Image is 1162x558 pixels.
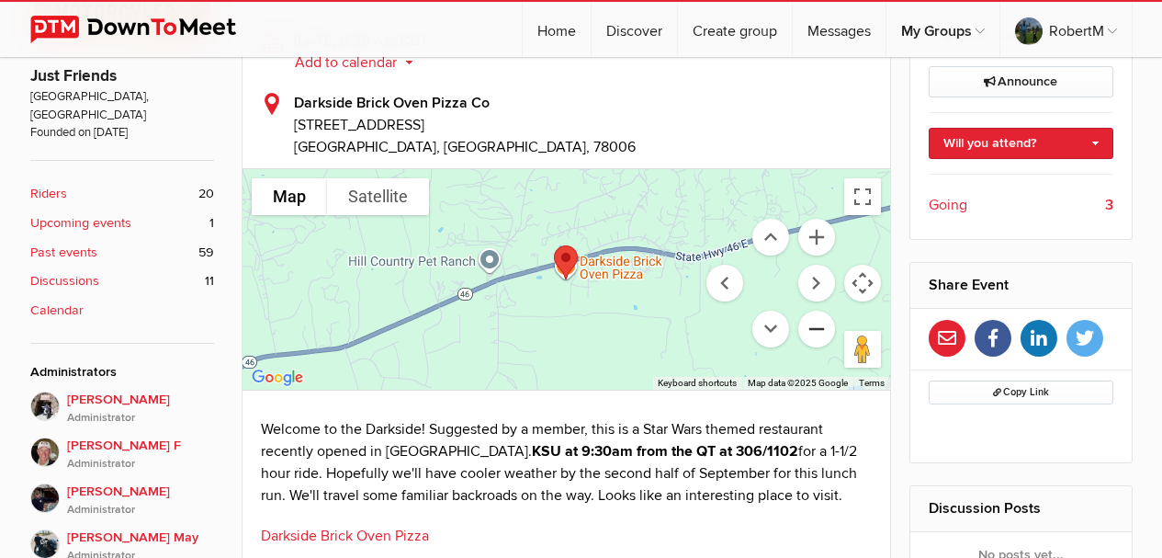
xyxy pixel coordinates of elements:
button: Zoom out [798,311,835,347]
span: [STREET_ADDRESS] [294,114,873,136]
a: [PERSON_NAME] FAdministrator [30,427,214,473]
button: Show satellite imagery [327,178,429,215]
span: Announce [984,74,1057,89]
a: My Groups [886,2,999,57]
b: Past events [30,243,97,263]
strong: KSU at 9:30am from the QT at 306/1102 [532,442,798,461]
a: Will you attend? [929,128,1113,159]
a: Open this area in Google Maps (opens a new window) [247,366,308,390]
a: Home [523,2,591,57]
a: [PERSON_NAME]Administrator [30,473,214,518]
button: Move left [706,265,743,302]
a: [PERSON_NAME]Administrator [30,392,214,427]
button: Map camera controls [844,265,881,302]
a: Upcoming events 1 [30,213,214,233]
button: Drag Pegman onto the map to open Street View [844,331,881,368]
button: Move right [798,265,835,302]
a: Past events 59 [30,243,214,263]
span: Founded on [DATE] [30,124,214,142]
img: Scott May [30,484,60,513]
button: Keyboard shortcuts [658,377,737,390]
span: 11 [205,271,214,291]
button: Copy Link [929,381,1113,404]
span: 59 [198,243,214,263]
span: 1 [209,213,214,233]
button: Move up [752,219,789,256]
h2: Share Event [929,263,1113,307]
span: Copy Link [993,386,1049,398]
button: Add to calendar [294,54,427,71]
a: Darkside Brick Oven Pizza [261,527,429,545]
button: Show street map [252,178,327,215]
b: Riders [30,184,67,204]
button: Zoom in [798,219,835,256]
span: [GEOGRAPHIC_DATA], [GEOGRAPHIC_DATA] [30,88,214,124]
b: Discussions [30,271,99,291]
span: [PERSON_NAME] F [67,436,214,473]
i: Administrator [67,456,214,473]
img: Google [247,366,308,390]
i: Administrator [67,410,214,427]
img: DownToMeet [30,16,265,43]
b: Darkside Brick Oven Pizza Co [294,94,490,112]
a: Create group [678,2,792,57]
a: Messages [793,2,886,57]
a: Discussions 11 [30,271,214,291]
b: 3 [1105,194,1113,216]
a: RobertM [1000,2,1132,57]
span: [GEOGRAPHIC_DATA], [GEOGRAPHIC_DATA], 78006 [294,138,636,156]
div: Administrators [30,362,214,382]
span: Map data ©2025 Google [748,378,848,388]
a: Riders 20 [30,184,214,204]
a: Announce [929,66,1113,97]
span: [PERSON_NAME] [67,482,214,518]
b: Upcoming events [30,213,131,233]
a: Calendar [30,301,214,321]
a: Discover [592,2,677,57]
a: Terms [859,378,885,388]
button: Toggle fullscreen view [844,178,881,215]
span: 20 [198,184,214,204]
a: Just Friends [30,66,117,85]
span: [PERSON_NAME] [67,390,214,427]
b: Calendar [30,301,84,321]
span: Going [929,194,967,216]
p: Welcome to the Darkside! Suggested by a member, this is a Star Wars themed restaurant recently op... [261,418,873,507]
img: Butch F [30,438,60,467]
a: Discussion Posts [929,499,1041,518]
div: [DATE] 9:30 AM CDT [261,29,873,74]
button: Move down [752,311,789,347]
i: Administrator [67,502,214,518]
img: John P [30,392,60,421]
